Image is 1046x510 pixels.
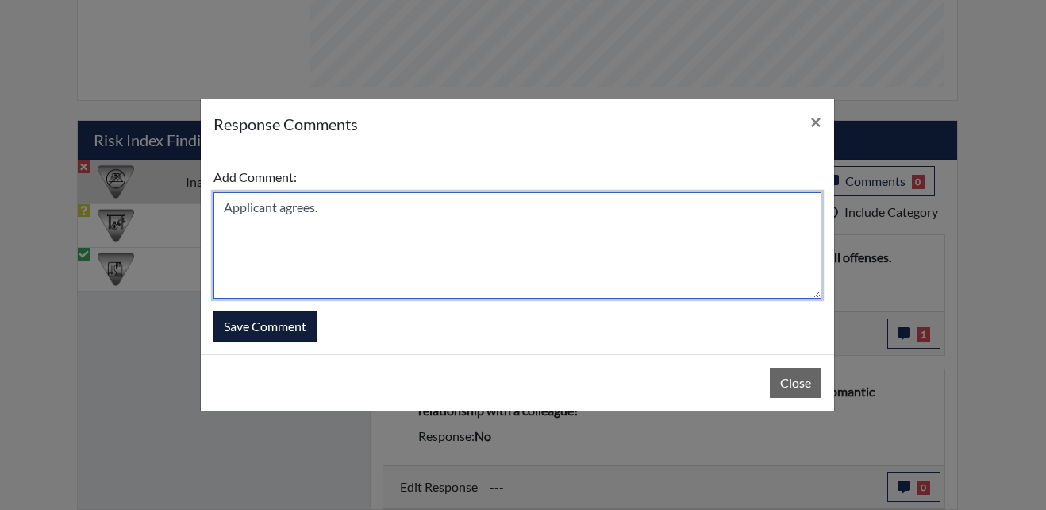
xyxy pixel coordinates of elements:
button: Close [770,368,821,398]
label: Add Comment: [213,162,297,192]
button: Save Comment [213,311,317,342]
span: × [810,110,821,133]
h5: response Comments [213,112,358,136]
button: Close [798,99,834,144]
